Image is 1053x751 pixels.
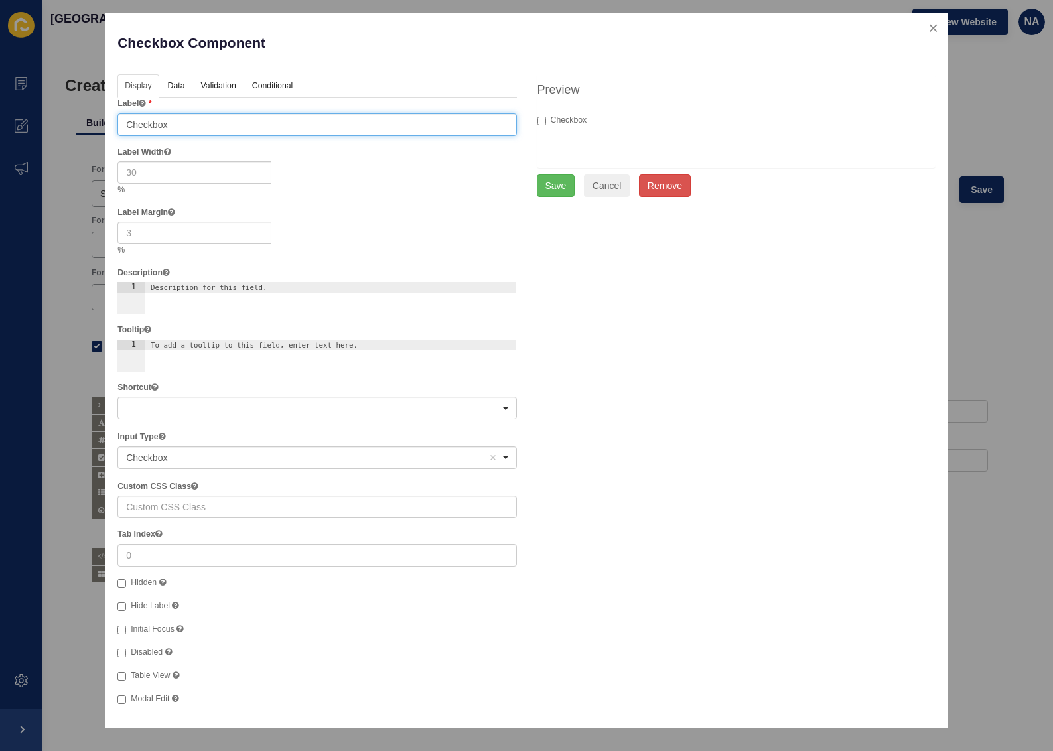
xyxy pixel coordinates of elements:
[194,74,244,98] a: Validation
[584,174,630,197] button: Cancel
[117,113,516,136] input: Field Label
[151,340,474,350] div: To add a tooltip to this field, enter text here.
[117,496,516,518] input: Custom CSS Class
[117,267,170,279] label: Description
[117,672,126,681] input: Table View
[131,671,170,680] span: Table View
[117,480,198,492] label: Custom CSS Class
[131,624,175,634] span: Initial Focus
[117,185,125,194] span: %
[117,626,126,634] input: Initial Focus
[537,82,935,98] h4: Preview
[117,528,163,540] label: Tab Index
[117,381,159,393] label: Shortcut
[117,146,171,158] label: Label Width
[117,161,271,184] input: 30
[151,283,474,292] div: Description for this field.
[117,340,145,350] div: 1
[131,694,169,703] span: Modal Edit
[551,115,587,125] span: Checkbox
[161,74,192,98] a: Data
[920,14,947,42] button: close
[117,222,271,244] input: 3
[117,579,126,588] input: Hidden
[117,431,165,443] label: Input Type
[117,245,125,255] span: %
[117,544,516,567] input: 0
[117,98,151,109] label: Label
[126,452,167,463] span: Checkbox
[537,117,546,125] input: Checkbox
[537,174,575,197] button: Save
[117,74,159,98] a: Display
[117,282,145,293] div: 1
[245,74,301,98] a: Conditional
[117,25,516,60] p: Checkbox Component
[131,578,157,587] span: Hidden
[117,649,126,657] input: Disabled
[117,695,126,704] input: Modal Edit
[117,602,126,611] input: Hide Label
[131,648,163,657] span: Disabled
[639,174,691,197] button: Remove
[131,601,170,610] span: Hide Label
[486,451,500,464] button: Remove item: 'checkbox'
[117,206,175,218] label: Label Margin
[117,324,151,336] label: Tooltip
